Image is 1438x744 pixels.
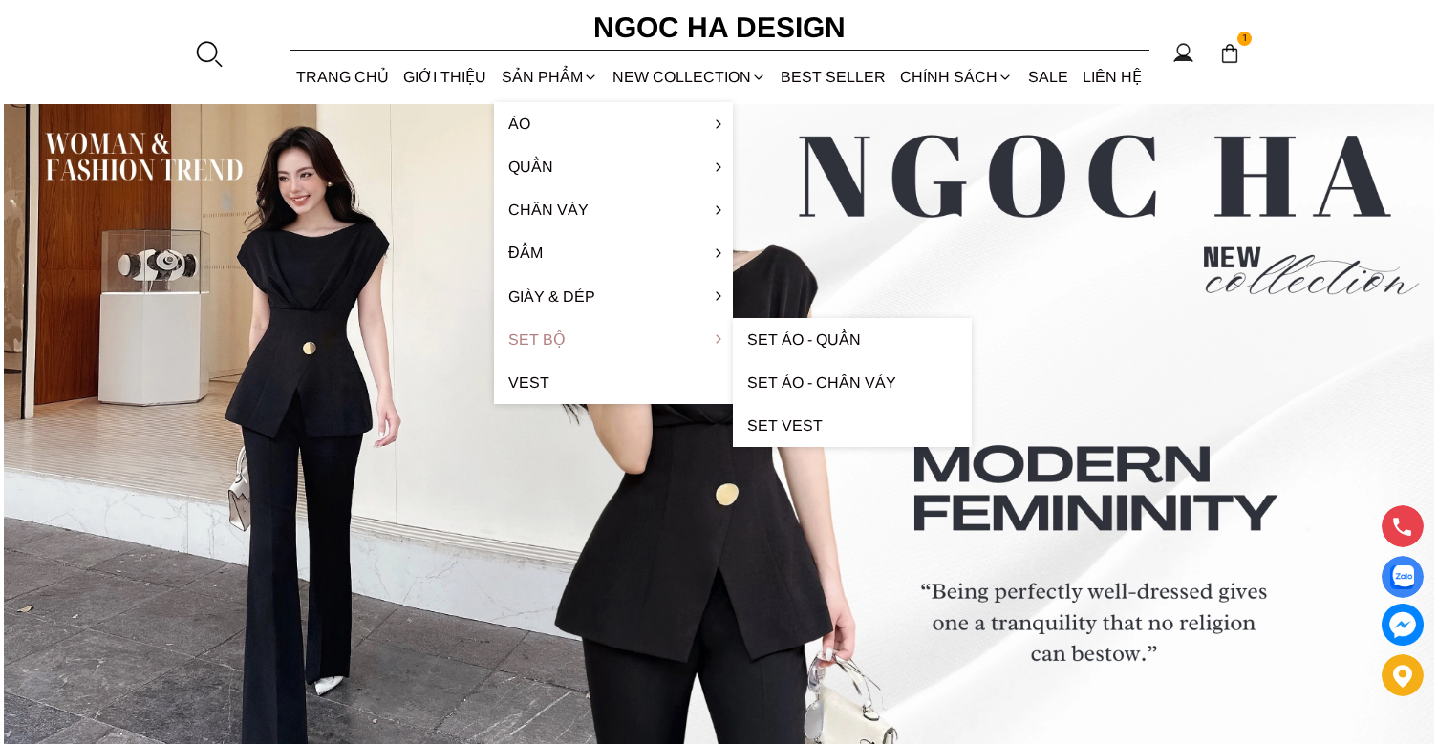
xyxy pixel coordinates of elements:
a: Quần [494,145,733,188]
img: Display image [1390,565,1414,589]
a: Chân váy [494,188,733,231]
a: BEST SELLER [774,52,893,102]
a: TRANG CHỦ [290,52,397,102]
a: Giày & Dép [494,275,733,318]
a: Set Áo - Chân váy [733,361,972,404]
a: Vest [494,361,733,404]
div: Chính sách [893,52,1020,102]
div: SẢN PHẨM [494,52,605,102]
a: Ngoc Ha Design [576,5,863,51]
a: Display image [1382,556,1424,598]
a: NEW COLLECTION [605,52,773,102]
a: Set Vest [733,404,972,447]
a: LIÊN HỆ [1075,52,1148,102]
a: Áo [494,102,733,145]
a: GIỚI THIỆU [397,52,494,102]
a: Set Bộ [494,318,733,361]
a: Set Áo - Quần [733,318,972,361]
span: 1 [1237,32,1253,47]
img: img-CART-ICON-ksit0nf1 [1219,43,1240,64]
a: SALE [1020,52,1075,102]
a: Đầm [494,231,733,274]
a: messenger [1382,604,1424,646]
